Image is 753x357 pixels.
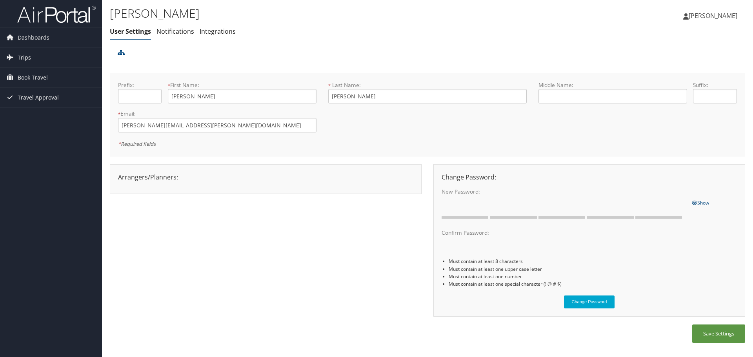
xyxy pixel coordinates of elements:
a: User Settings [110,27,151,36]
label: Last Name: [328,81,527,89]
li: Must contain at least one special character (! @ # $) [449,280,737,288]
label: Confirm Password: [442,229,686,237]
li: Must contain at least 8 characters [449,257,737,265]
button: Save Settings [692,324,745,343]
span: Show [692,199,709,206]
li: Must contain at least one number [449,273,737,280]
div: Change Password: [436,172,743,182]
a: [PERSON_NAME] [683,4,745,27]
img: airportal-logo.png [17,5,96,24]
span: Dashboards [18,28,49,47]
a: Notifications [156,27,194,36]
h1: [PERSON_NAME] [110,5,533,22]
label: Suffix: [693,81,737,89]
a: Show [692,198,709,207]
div: Arrangers/Planners: [112,172,419,182]
li: Must contain at least one upper case letter [449,265,737,273]
label: Prefix: [118,81,162,89]
span: Trips [18,48,31,67]
label: First Name: [168,81,316,89]
label: Middle Name: [538,81,687,89]
a: Integrations [200,27,236,36]
span: Book Travel [18,68,48,87]
span: [PERSON_NAME] [689,11,737,20]
em: Required fields [118,140,156,147]
label: Email: [118,110,316,118]
span: Travel Approval [18,88,59,107]
button: Change Password [564,295,615,308]
label: New Password: [442,188,686,196]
